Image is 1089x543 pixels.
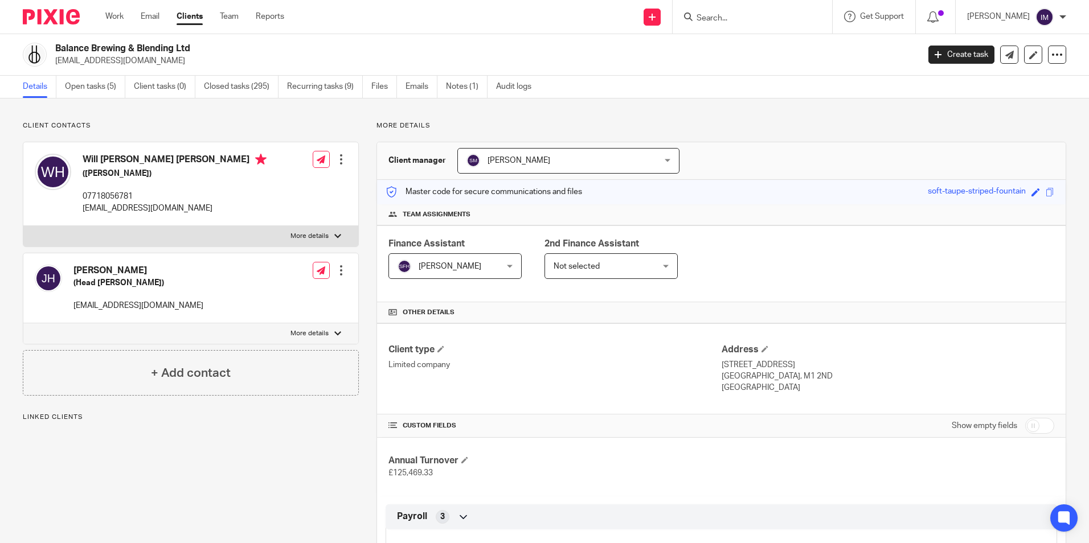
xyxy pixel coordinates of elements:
[35,154,71,190] img: svg%3E
[141,11,159,22] a: Email
[1035,8,1054,26] img: svg%3E
[397,511,427,523] span: Payroll
[544,239,639,248] span: 2nd Finance Assistant
[388,359,721,371] p: Limited company
[722,382,1054,393] p: [GEOGRAPHIC_DATA]
[488,157,550,164] span: [PERSON_NAME]
[256,11,284,22] a: Reports
[83,203,267,214] p: [EMAIL_ADDRESS][DOMAIN_NAME]
[928,186,1026,199] div: soft-taupe-striped-fountain
[220,11,239,22] a: Team
[722,344,1054,356] h4: Address
[722,359,1054,371] p: [STREET_ADDRESS]
[23,43,47,67] img: Logo.png
[403,210,470,219] span: Team assignments
[287,76,363,98] a: Recurring tasks (9)
[23,413,359,422] p: Linked clients
[722,371,1054,382] p: [GEOGRAPHIC_DATA], M1 2ND
[403,308,455,317] span: Other details
[83,191,267,202] p: 07718056781
[695,14,798,24] input: Search
[204,76,279,98] a: Closed tasks (295)
[23,76,56,98] a: Details
[73,300,203,311] p: [EMAIL_ADDRESS][DOMAIN_NAME]
[466,154,480,167] img: svg%3E
[419,262,481,270] span: [PERSON_NAME]
[73,265,203,277] h4: [PERSON_NAME]
[952,420,1017,431] label: Show empty fields
[73,277,203,289] h5: (Head [PERSON_NAME])
[388,155,446,166] h3: Client manager
[388,344,721,356] h4: Client type
[388,455,721,467] h4: Annual Turnover
[151,364,231,382] h4: + Add contact
[406,76,437,98] a: Emails
[440,511,445,523] span: 3
[23,121,359,130] p: Client contacts
[860,13,904,20] span: Get Support
[928,46,994,64] a: Create task
[23,9,80,24] img: Pixie
[388,239,465,248] span: Finance Assistant
[371,76,397,98] a: Files
[398,260,411,273] img: svg%3E
[83,168,267,179] h5: ([PERSON_NAME])
[134,76,195,98] a: Client tasks (0)
[55,55,911,67] p: [EMAIL_ADDRESS][DOMAIN_NAME]
[446,76,488,98] a: Notes (1)
[376,121,1066,130] p: More details
[255,154,267,165] i: Primary
[105,11,124,22] a: Work
[83,154,267,168] h4: Will [PERSON_NAME] [PERSON_NAME]
[65,76,125,98] a: Open tasks (5)
[35,265,62,292] img: svg%3E
[55,43,740,55] h2: Balance Brewing & Blending Ltd
[554,262,600,270] span: Not selected
[496,76,540,98] a: Audit logs
[290,329,329,338] p: More details
[967,11,1030,22] p: [PERSON_NAME]
[177,11,203,22] a: Clients
[290,232,329,241] p: More details
[388,469,433,477] span: £125,469.33
[386,186,582,198] p: Master code for secure communications and files
[388,421,721,430] h4: CUSTOM FIELDS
